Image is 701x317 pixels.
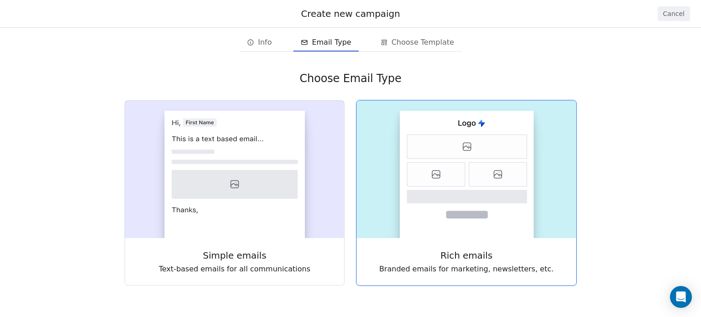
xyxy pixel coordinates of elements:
[440,249,492,262] span: Rich emails
[124,72,577,85] div: Choose Email Type
[159,264,310,275] span: Text-based emails for all communications
[203,249,267,262] span: Simple emails
[658,6,690,21] button: Cancel
[240,33,461,52] div: email creation steps
[312,37,351,48] span: Email Type
[258,37,272,48] span: Info
[379,264,554,275] span: Branded emails for marketing, newsletters, etc.
[670,286,692,308] div: Open Intercom Messenger
[392,37,454,48] span: Choose Template
[11,7,690,20] div: Create new campaign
